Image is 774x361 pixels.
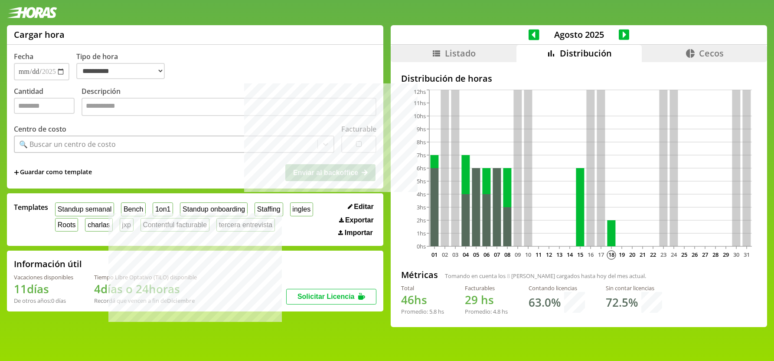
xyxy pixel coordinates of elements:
[94,273,197,281] div: Tiempo Libre Optativo (TiLO) disponible
[494,251,500,258] text: 07
[14,124,66,134] label: Centro de costo
[121,202,146,216] button: Bench
[699,47,724,59] span: Cecos
[702,251,708,258] text: 27
[14,52,33,61] label: Fecha
[417,164,426,172] tspan: 6hs
[255,202,283,216] button: Staffing
[341,124,376,134] label: Facturable
[504,251,510,258] text: 08
[560,47,612,59] span: Distribución
[286,289,376,305] button: Solicitar Licencia
[452,251,458,258] text: 03
[76,52,172,80] label: Tipo de hora
[76,63,165,79] select: Tipo de hora
[507,272,510,280] span: 8
[94,281,197,297] h1: 4 días o 24 horas
[417,216,426,224] tspan: 2hs
[19,139,116,149] div: 🔍 Buscar un centro de costo
[525,251,531,258] text: 10
[493,308,500,315] span: 4.8
[14,98,75,114] input: Cantidad
[606,284,662,292] div: Sin contar licencias
[401,269,438,281] h2: Métricas
[94,297,197,305] div: Recordá que vencen a fin de
[606,295,638,310] h1: 72.5 %
[515,251,521,258] text: 09
[660,251,666,258] text: 23
[529,284,585,292] div: Contando licencias
[82,86,376,118] label: Descripción
[401,292,414,308] span: 46
[153,202,173,216] button: 1on1
[14,29,65,40] h1: Cargar hora
[14,168,92,177] span: +Guardar como template
[345,202,376,211] button: Editar
[85,218,112,232] button: charlas
[608,251,614,258] text: 18
[629,251,635,258] text: 20
[619,251,625,258] text: 19
[577,251,583,258] text: 15
[345,216,374,224] span: Exportar
[546,251,552,258] text: 12
[417,125,426,133] tspan: 9hs
[463,251,469,258] text: 04
[82,98,376,116] textarea: Descripción
[290,202,313,216] button: ingles
[681,251,687,258] text: 25
[120,218,134,232] button: jxp
[445,47,476,59] span: Listado
[336,216,376,225] button: Exportar
[417,177,426,185] tspan: 5hs
[465,308,508,315] div: Promedio: hs
[354,203,373,211] span: Editar
[216,218,275,232] button: tercera entrevista
[445,272,646,280] span: Tomando en cuenta los [PERSON_NAME] cargados hasta hoy del mes actual.
[744,251,750,258] text: 31
[14,258,82,270] h2: Información útil
[733,251,739,258] text: 30
[539,29,619,40] span: Agosto 2025
[465,292,508,308] h1: hs
[723,251,729,258] text: 29
[588,251,594,258] text: 16
[417,138,426,146] tspan: 8hs
[529,295,561,310] h1: 63.0 %
[598,251,604,258] text: 17
[417,190,426,198] tspan: 4hs
[536,251,542,258] text: 11
[465,284,508,292] div: Facturables
[417,203,426,211] tspan: 3hs
[414,99,426,107] tspan: 11hs
[14,168,19,177] span: +
[417,242,426,250] tspan: 0hs
[414,112,426,120] tspan: 10hs
[556,251,562,258] text: 13
[483,251,490,258] text: 06
[650,251,656,258] text: 22
[640,251,646,258] text: 21
[14,281,73,297] h1: 11 días
[401,73,757,84] h2: Distribución de horas
[473,251,479,258] text: 05
[14,273,73,281] div: Vacaciones disponibles
[414,88,426,96] tspan: 12hs
[14,297,73,305] div: De otros años: 0 días
[465,292,478,308] span: 29
[431,251,438,258] text: 01
[180,202,248,216] button: Standup onboarding
[345,229,373,237] span: Importar
[401,292,444,308] h1: hs
[692,251,698,258] text: 26
[429,308,437,315] span: 5.8
[401,308,444,315] div: Promedio: hs
[140,218,209,232] button: Contentful facturable
[55,202,114,216] button: Standup semanal
[14,86,82,118] label: Cantidad
[567,251,573,258] text: 14
[55,218,78,232] button: Roots
[7,7,57,18] img: logotipo
[712,251,718,258] text: 28
[417,151,426,159] tspan: 7hs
